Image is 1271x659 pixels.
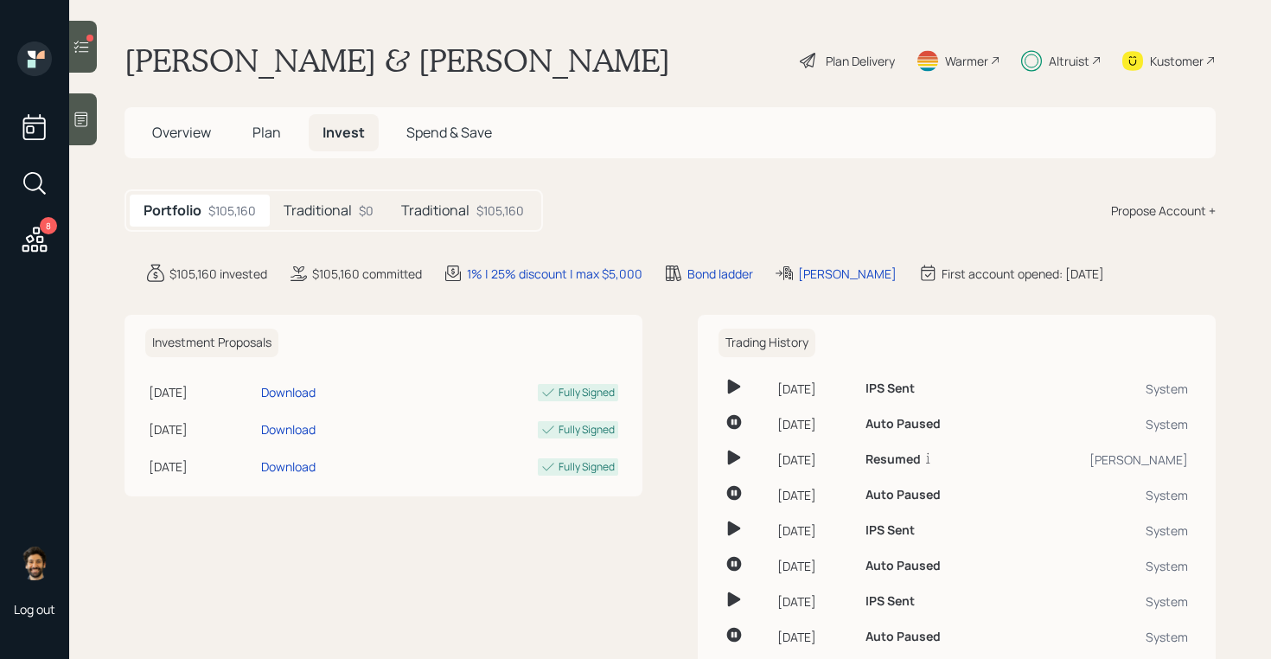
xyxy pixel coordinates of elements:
[1014,486,1188,504] div: System
[559,422,615,438] div: Fully Signed
[777,592,852,611] div: [DATE]
[145,329,278,357] h6: Investment Proposals
[777,451,852,469] div: [DATE]
[401,202,469,219] h5: Traditional
[777,486,852,504] div: [DATE]
[144,202,201,219] h5: Portfolio
[559,459,615,475] div: Fully Signed
[149,420,254,438] div: [DATE]
[865,381,915,396] h6: IPS Sent
[777,628,852,646] div: [DATE]
[261,420,316,438] div: Download
[1111,202,1216,220] div: Propose Account +
[359,202,374,220] div: $0
[312,265,422,283] div: $105,160 committed
[865,452,921,467] h6: Resumed
[1014,415,1188,433] div: System
[17,546,52,580] img: eric-schwartz-headshot.png
[14,601,55,617] div: Log out
[261,383,316,401] div: Download
[1049,52,1089,70] div: Altruist
[777,557,852,575] div: [DATE]
[826,52,895,70] div: Plan Delivery
[798,265,897,283] div: [PERSON_NAME]
[777,521,852,540] div: [DATE]
[40,217,57,234] div: 8
[406,123,492,142] span: Spend & Save
[865,417,941,432] h6: Auto Paused
[169,265,267,283] div: $105,160 invested
[559,385,615,400] div: Fully Signed
[1014,380,1188,398] div: System
[125,42,670,80] h1: [PERSON_NAME] & [PERSON_NAME]
[865,594,915,609] h6: IPS Sent
[777,380,852,398] div: [DATE]
[1014,592,1188,611] div: System
[149,383,254,401] div: [DATE]
[865,559,941,573] h6: Auto Paused
[942,265,1104,283] div: First account opened: [DATE]
[687,265,753,283] div: Bond ladder
[865,488,941,502] h6: Auto Paused
[1150,52,1204,70] div: Kustomer
[1014,521,1188,540] div: System
[777,415,852,433] div: [DATE]
[865,630,941,644] h6: Auto Paused
[1014,557,1188,575] div: System
[149,457,254,476] div: [DATE]
[284,202,352,219] h5: Traditional
[323,123,365,142] span: Invest
[208,202,256,220] div: $105,160
[1014,451,1188,469] div: [PERSON_NAME]
[865,523,915,538] h6: IPS Sent
[719,329,815,357] h6: Trading History
[252,123,281,142] span: Plan
[152,123,211,142] span: Overview
[261,457,316,476] div: Download
[476,202,524,220] div: $105,160
[467,265,642,283] div: 1% | 25% discount | max $5,000
[945,52,988,70] div: Warmer
[1014,628,1188,646] div: System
